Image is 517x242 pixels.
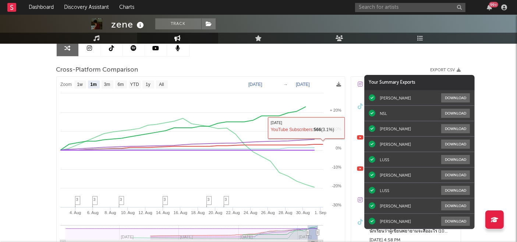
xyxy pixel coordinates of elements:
text: -20% [332,184,341,188]
text: 28. Aug [279,210,292,215]
button: Download [441,186,470,195]
button: 99+ [487,4,492,10]
text: 18. Aug [191,210,205,215]
div: 99 + [489,2,498,7]
div: zene [111,18,146,30]
text: 6m [117,82,124,87]
text: 12. Aug [138,210,152,215]
text: 4. Aug [70,210,81,215]
button: Download [441,170,470,180]
button: Download [441,201,470,210]
span: 3 [76,197,78,202]
text: -10% [332,165,341,169]
div: [PERSON_NAME] [380,95,411,101]
text: 8. Aug [105,210,116,215]
text: 1m [90,82,96,87]
button: Download [441,93,470,102]
text: 26. Aug [261,210,275,215]
div: LUSS [380,157,389,162]
text: 24. Aug [243,210,257,215]
span: 3 [208,197,210,202]
text: 3m [104,82,110,87]
div: LUSS [380,188,389,193]
div: Your Summary Exports [364,75,475,90]
span: 3 [93,197,96,202]
div: NSL [380,111,387,116]
text: 20. Aug [208,210,222,215]
text: Zoom [60,82,72,87]
div: [PERSON_NAME] [380,142,411,147]
text: [DATE] [296,82,310,87]
text: [DATE] [248,82,262,87]
span: 3 [225,197,227,202]
span: Cross-Platform Comparison [56,66,138,75]
button: Download [441,217,470,226]
text: 14. Aug [156,210,169,215]
input: Search for artists [355,3,465,12]
button: Download [441,124,470,133]
button: Export CSV [431,68,461,72]
div: [PERSON_NAME] [380,219,411,224]
text: 22. Aug [226,210,240,215]
span: 3 [120,197,122,202]
text: 0% [336,146,341,150]
text: All [159,82,164,87]
text: 6. Aug [87,210,98,215]
text: YTD [130,82,139,87]
text: 10. Aug [121,210,134,215]
button: Download [441,140,470,149]
div: นักเรียนว่าผู้เขียนพยายามจะสื่ออะไีร (10 คะเเนน) #zene #openversechallenge #yented #เทรนด์วันนี้ [369,227,457,236]
text: 1. Sep [315,210,326,215]
div: [PERSON_NAME] [380,173,411,178]
text: → [283,82,288,87]
text: 1y [145,82,150,87]
text: -30% [332,203,341,207]
button: Download [441,109,470,118]
text: + 20% [330,108,341,112]
div: [PERSON_NAME] [380,203,411,209]
div: [PERSON_NAME] [380,126,411,131]
button: Track [155,18,201,29]
text: 30. Aug [296,210,309,215]
button: Download [441,155,470,164]
span: 3 [164,197,166,202]
text: 1w [77,82,83,87]
text: 16. Aug [173,210,187,215]
text: + 10% [330,127,341,131]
